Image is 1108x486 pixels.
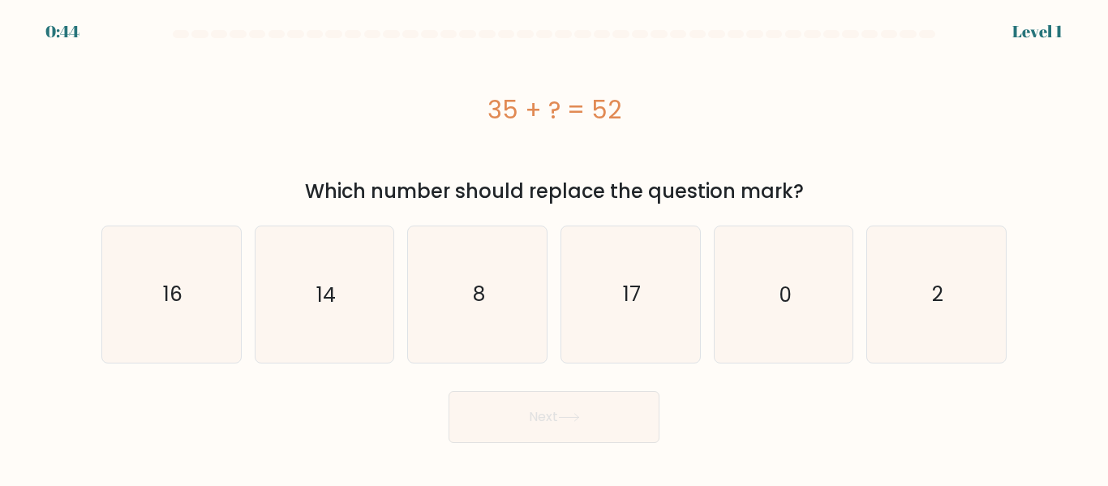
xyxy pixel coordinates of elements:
[779,280,792,308] text: 0
[316,280,336,308] text: 14
[163,280,183,308] text: 16
[101,92,1007,128] div: 35 + ? = 52
[473,280,485,308] text: 8
[623,280,641,308] text: 17
[449,391,659,443] button: Next
[45,19,79,44] div: 0:44
[932,280,943,308] text: 2
[111,177,997,206] div: Which number should replace the question mark?
[1012,19,1063,44] div: Level 1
